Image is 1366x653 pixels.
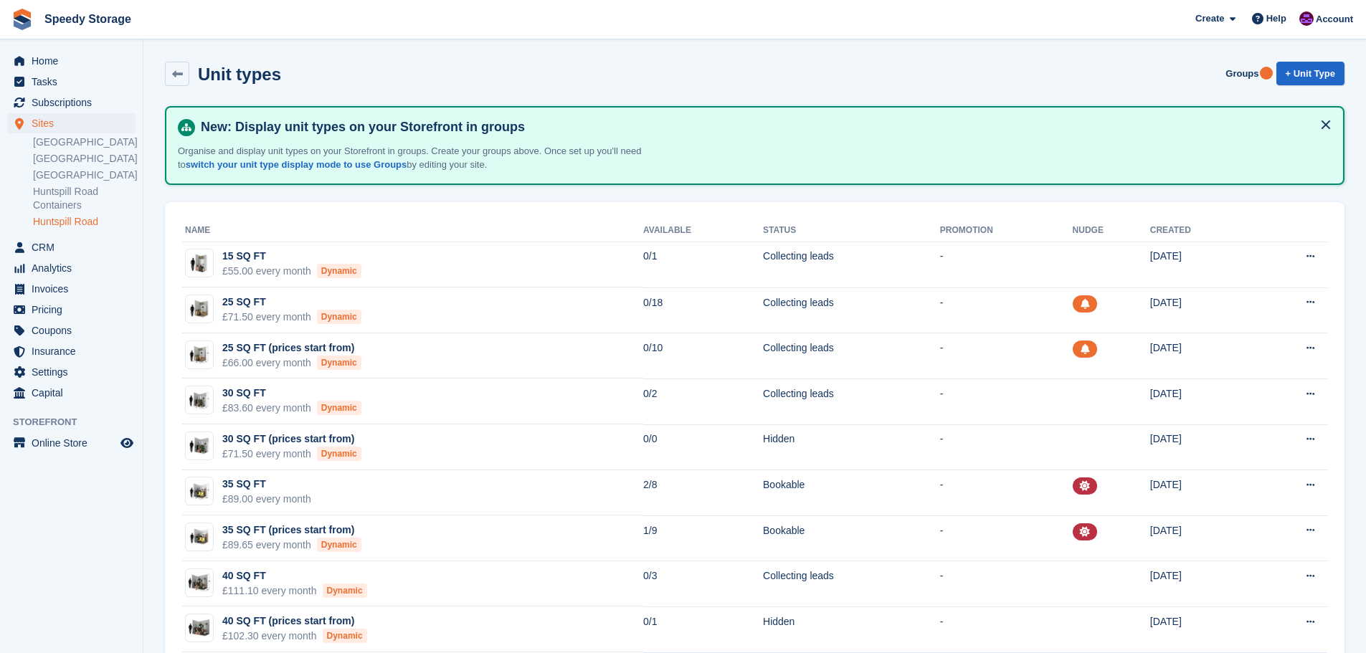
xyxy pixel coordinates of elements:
span: Coupons [32,320,118,340]
td: 0/18 [643,287,763,333]
a: menu [7,258,136,278]
a: menu [7,237,136,257]
div: 30 SQ FT (prices start from) [222,432,361,447]
td: Hidden [763,424,940,470]
span: Online Store [32,433,118,453]
span: Subscriptions [32,92,118,113]
td: - [940,424,1073,470]
span: Invoices [32,279,118,299]
div: £71.50 every month [222,447,361,462]
th: Created [1150,219,1253,242]
span: Sites [32,113,118,133]
div: 35 SQ FT [222,477,311,492]
td: Collecting leads [763,561,940,607]
td: [DATE] [1150,470,1253,516]
th: Name [182,219,643,242]
td: 0/10 [643,333,763,379]
div: £89.65 every month [222,538,361,553]
span: Analytics [32,258,118,278]
span: Account [1316,12,1353,27]
img: 25-sqft-unit.jpg [186,344,213,365]
td: - [940,287,1073,333]
h2: Unit types [198,65,281,84]
a: [GEOGRAPHIC_DATA] [33,168,136,182]
a: menu [7,113,136,133]
td: - [940,242,1073,287]
td: [DATE] [1150,424,1253,470]
div: 35 SQ FT (prices start from) [222,523,361,538]
td: [DATE] [1150,287,1253,333]
img: 25-sqft-unit.jpg [186,299,213,320]
div: Dynamic [317,356,361,370]
img: Dan Jackson [1299,11,1314,26]
a: menu [7,362,136,382]
td: Bookable [763,470,940,516]
td: - [940,378,1073,424]
td: Collecting leads [763,242,940,287]
div: £89.00 every month [222,492,311,507]
th: Status [763,219,940,242]
span: Help [1266,11,1286,26]
th: Promotion [940,219,1073,242]
div: £71.50 every month [222,310,361,325]
span: Settings [32,362,118,382]
div: £55.00 every month [222,264,361,279]
div: 15 SQ FT [222,249,361,264]
div: £102.30 every month [222,629,367,644]
a: Huntspill Road Containers [33,185,136,212]
a: menu [7,72,136,92]
td: 0/2 [643,378,763,424]
a: switch your unit type display mode to use Groups [186,159,407,170]
td: - [940,606,1073,652]
img: 40-sqft-unit.jpg [186,618,213,639]
h4: New: Display unit types on your Storefront in groups [195,119,1332,135]
td: Collecting leads [763,333,940,379]
td: [DATE] [1150,561,1253,607]
div: 40 SQ FT [222,568,367,583]
td: [DATE] [1150,378,1253,424]
a: Huntspill Road [33,215,136,229]
a: [GEOGRAPHIC_DATA] [33,135,136,149]
td: 0/1 [643,606,763,652]
td: Bookable [763,515,940,561]
a: [GEOGRAPHIC_DATA] [33,152,136,166]
div: 25 SQ FT [222,295,361,310]
a: menu [7,51,136,71]
img: 30-sqft-unit.jpg [186,390,213,411]
div: 40 SQ FT (prices start from) [222,614,367,629]
td: 0/1 [643,242,763,287]
div: £83.60 every month [222,401,361,416]
a: menu [7,300,136,320]
a: + Unit Type [1276,62,1344,85]
img: 35-sqft-unit.jpg [186,481,213,502]
span: Home [32,51,118,71]
td: 0/3 [643,561,763,607]
td: Collecting leads [763,287,940,333]
td: - [940,515,1073,561]
div: Dynamic [317,310,361,324]
a: menu [7,279,136,299]
a: menu [7,341,136,361]
img: 15-sqft-unit.jpg [186,253,213,274]
div: £66.00 every month [222,356,361,371]
span: Capital [32,383,118,403]
a: menu [7,92,136,113]
div: Dynamic [317,538,361,552]
th: Available [643,219,763,242]
a: menu [7,383,136,403]
img: 30-sqft-unit.jpg [186,436,213,457]
span: Insurance [32,341,118,361]
td: - [940,470,1073,516]
img: stora-icon-8386f47178a22dfd0bd8f6a31ec36ba5ce8667c1dd55bd0f319d3a0aa187defe.svg [11,9,33,30]
td: 2/8 [643,470,763,516]
a: Preview store [118,434,136,452]
td: [DATE] [1150,515,1253,561]
span: Create [1195,11,1224,26]
td: [DATE] [1150,606,1253,652]
td: - [940,333,1073,379]
div: 25 SQ FT (prices start from) [222,340,361,356]
div: Dynamic [323,583,367,598]
img: 40-sqft-unit.jpg [186,572,213,593]
img: 35-sqft-unit.jpg [186,527,213,548]
div: Dynamic [323,629,367,643]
